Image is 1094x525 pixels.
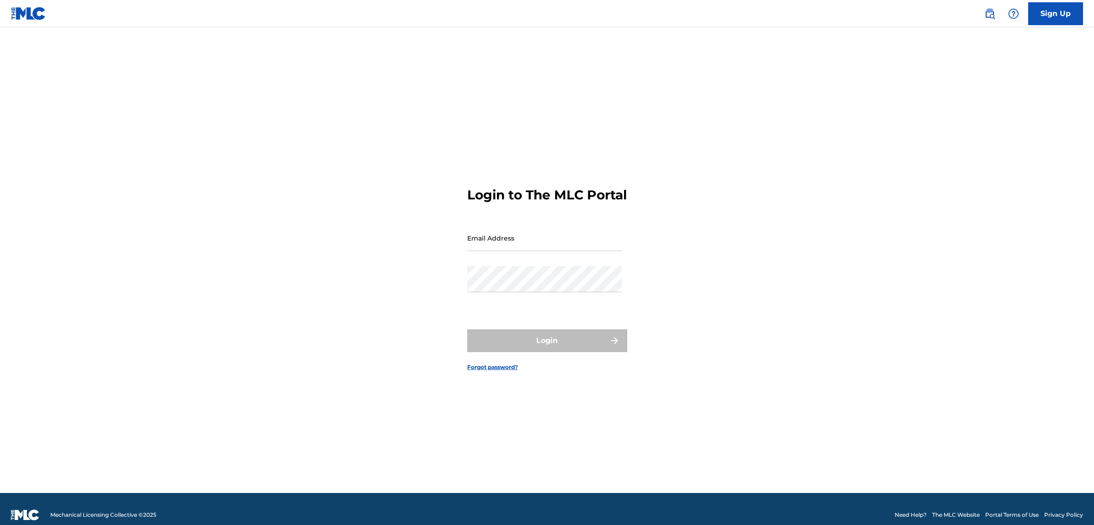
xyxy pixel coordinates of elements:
a: Portal Terms of Use [985,511,1039,519]
img: MLC Logo [11,7,46,20]
h3: Login to The MLC Portal [467,187,627,203]
a: Sign Up [1028,2,1083,25]
a: Public Search [981,5,999,23]
img: logo [11,509,39,520]
a: Forgot password? [467,363,518,371]
a: Need Help? [895,511,927,519]
a: Privacy Policy [1044,511,1083,519]
span: Mechanical Licensing Collective © 2025 [50,511,156,519]
img: help [1008,8,1019,19]
a: The MLC Website [932,511,980,519]
iframe: Chat Widget [1048,481,1094,525]
img: search [984,8,995,19]
div: Help [1004,5,1023,23]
